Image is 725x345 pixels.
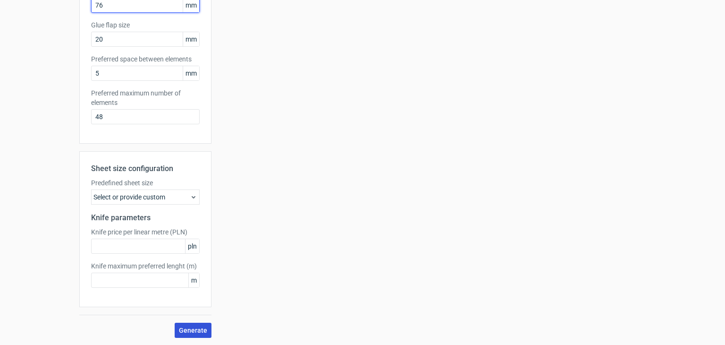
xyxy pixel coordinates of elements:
span: pln [185,239,199,253]
label: Preferred maximum number of elements [91,88,200,107]
span: mm [183,32,199,46]
div: Select or provide custom [91,190,200,205]
label: Predefined sheet size [91,178,200,188]
span: mm [183,66,199,80]
span: m [188,273,199,287]
h2: Knife parameters [91,212,200,224]
label: Glue flap size [91,20,200,30]
label: Knife price per linear metre (PLN) [91,227,200,237]
button: Generate [175,323,211,338]
h2: Sheet size configuration [91,163,200,174]
label: Knife maximum preferred lenght (m) [91,261,200,271]
span: Generate [179,327,207,334]
label: Preferred space between elements [91,54,200,64]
